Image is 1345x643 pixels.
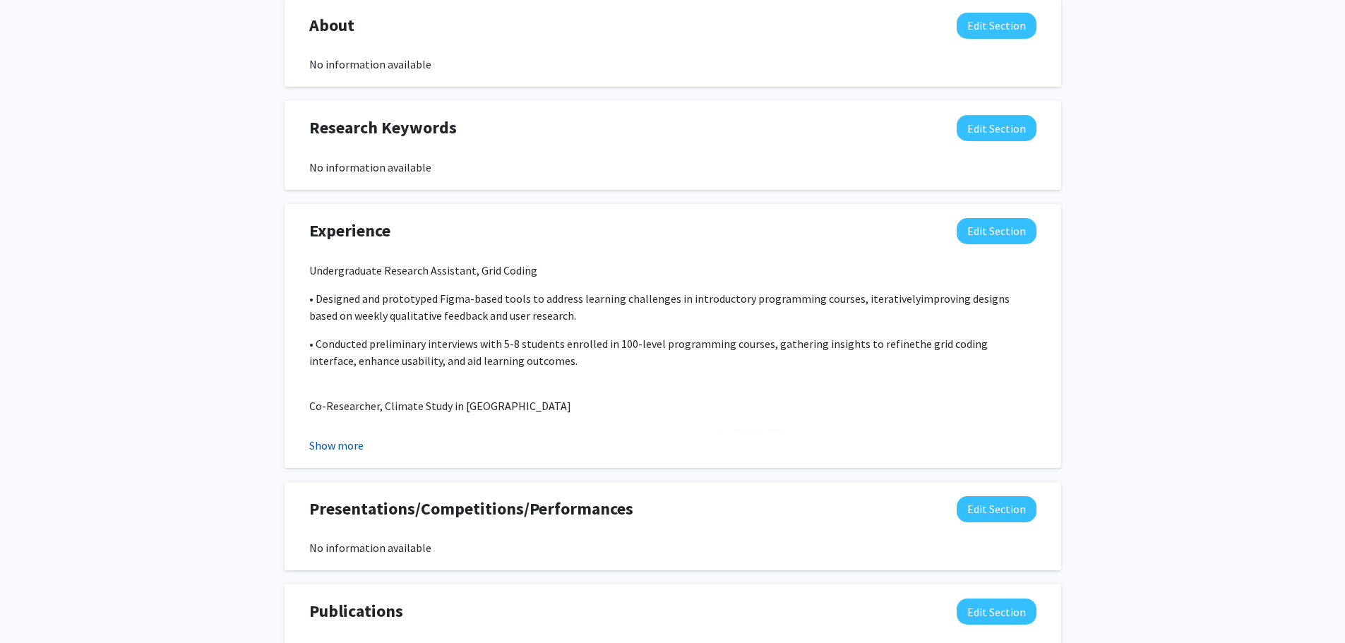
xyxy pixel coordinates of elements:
span: Co-Researcher, Climate Study in [GEOGRAPHIC_DATA] [309,399,571,413]
button: Edit Presentations/Competitions/Performances [957,496,1036,522]
p: • Designed and prototyped Figma-based tools to address learning challenges in introductory progra... [309,290,1036,324]
span: Research Keywords [309,115,457,140]
p: Undergraduate Research Assistant, Grid Coding [309,262,1036,279]
div: No information available [309,159,1036,176]
span: About [309,13,354,38]
p: • Conducted preliminary interviews with 5-8 students enrolled in 100-level programming courses, g... [309,335,1036,369]
button: Show more [309,437,364,454]
span: Publications [309,599,403,624]
span: Experience [309,218,390,244]
span: Presentations/Competitions/Performances [309,496,633,522]
span: the grid coding interface, enhance usability, and aid learning outcomes. [309,337,988,368]
button: Edit About [957,13,1036,39]
div: No information available [309,539,1036,556]
iframe: Chat [11,579,60,632]
span: improving designs based on weekly qualitative feedback and user research. [309,292,1010,323]
div: No information available [309,56,1036,73]
button: Edit Publications [957,599,1036,625]
button: Edit Research Keywords [957,115,1036,141]
button: Edit Experience [957,218,1036,244]
span: • Utilized JSON datasets and the NOAA CDO API to analyze long-term climate data ([DATE]-[DATE]) f... [309,427,893,441]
